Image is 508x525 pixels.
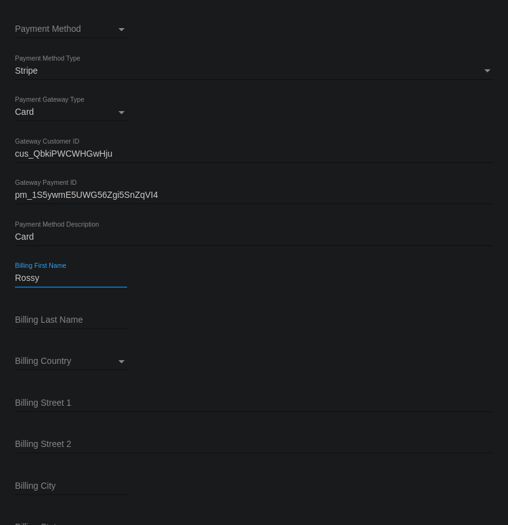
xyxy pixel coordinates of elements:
span: Payment Method [15,24,81,34]
mat-select: Billing Country [15,356,127,366]
mat-select: Payment Gateway Type [15,107,127,117]
input: Gateway Payment ID [15,190,493,200]
input: Billing First Name [15,273,127,283]
mat-select: Payment Method Type [15,66,493,76]
input: Gateway Customer ID [15,149,493,159]
span: Stripe [15,66,38,76]
mat-select: Payment Method [15,24,127,34]
span: Card [15,107,34,117]
input: Billing Last Name [15,315,127,325]
input: Billing Street 2 [15,439,493,449]
span: Billing Country [15,356,71,366]
input: Payment Method Description [15,232,493,242]
input: Billing Street 1 [15,398,493,408]
input: Billing City [15,481,127,491]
